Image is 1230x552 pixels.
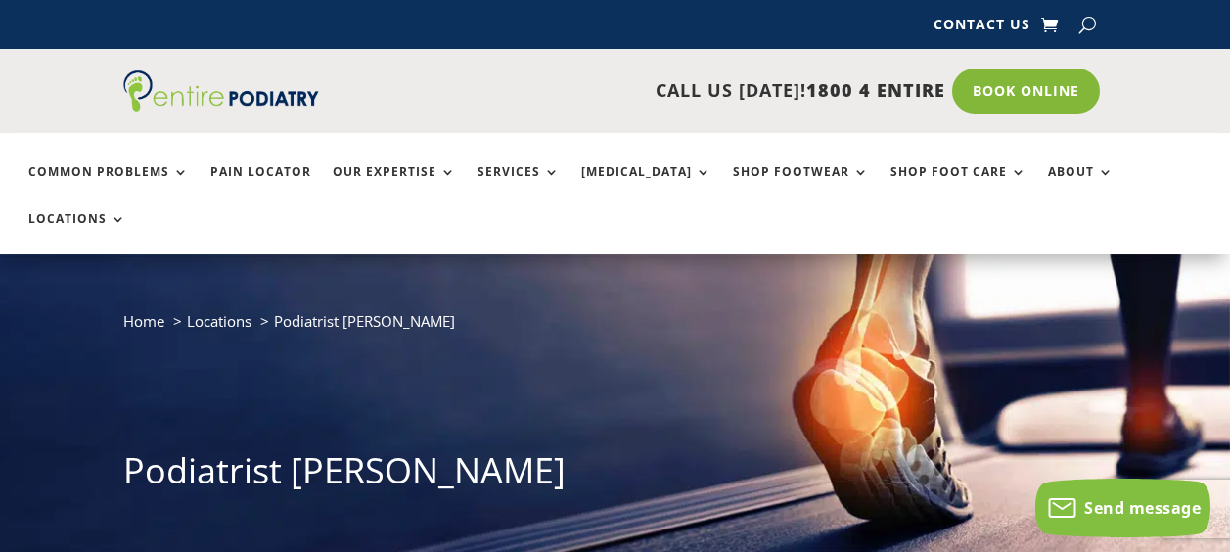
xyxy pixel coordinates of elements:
[1035,479,1210,537] button: Send message
[733,165,869,207] a: Shop Footwear
[123,308,1108,348] nav: breadcrumb
[890,165,1026,207] a: Shop Foot Care
[1084,497,1201,519] span: Send message
[28,212,126,254] a: Locations
[952,69,1100,114] a: Book Online
[478,165,560,207] a: Services
[123,96,319,115] a: Entire Podiatry
[581,165,711,207] a: [MEDICAL_DATA]
[1048,165,1114,207] a: About
[123,311,164,331] a: Home
[343,78,945,104] p: CALL US [DATE]!
[333,165,456,207] a: Our Expertise
[28,165,189,207] a: Common Problems
[123,70,319,112] img: logo (1)
[274,311,455,331] span: Podiatrist [PERSON_NAME]
[806,78,945,102] span: 1800 4 ENTIRE
[123,446,1108,505] h1: Podiatrist [PERSON_NAME]
[187,311,251,331] a: Locations
[934,18,1030,39] a: Contact Us
[210,165,311,207] a: Pain Locator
